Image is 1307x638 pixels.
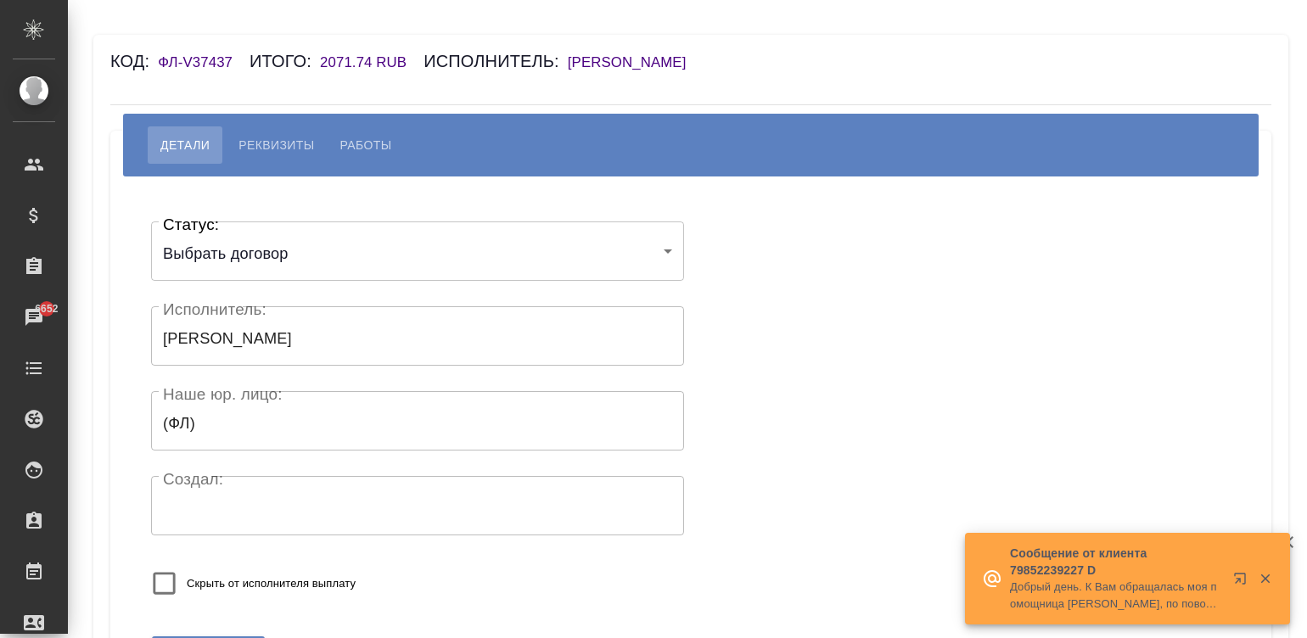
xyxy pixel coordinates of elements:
[1248,571,1282,586] button: Закрыть
[187,575,356,592] span: Скрыть от исполнителя выплату
[340,135,392,155] span: Работы
[1223,562,1264,602] button: Открыть в новой вкладке
[25,300,68,317] span: 6652
[238,135,314,155] span: Реквизиты
[568,56,704,70] a: [PERSON_NAME]
[424,52,568,70] h6: Исполнитель:
[1010,579,1222,613] p: Добрый день. К Вам обращалась моя помощница [PERSON_NAME], по поводу восстановления диплома и тра...
[568,54,704,70] h6: [PERSON_NAME]
[250,52,320,70] h6: Итого:
[158,54,250,70] h6: ФЛ-V37437
[110,52,158,70] h6: Код:
[4,296,64,339] a: 6652
[1010,545,1222,579] p: Сообщение от клиента 79852239227 D
[320,54,424,70] h6: 2071.74 RUB
[151,230,684,280] div: Выбрать договор
[160,135,210,155] span: Детали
